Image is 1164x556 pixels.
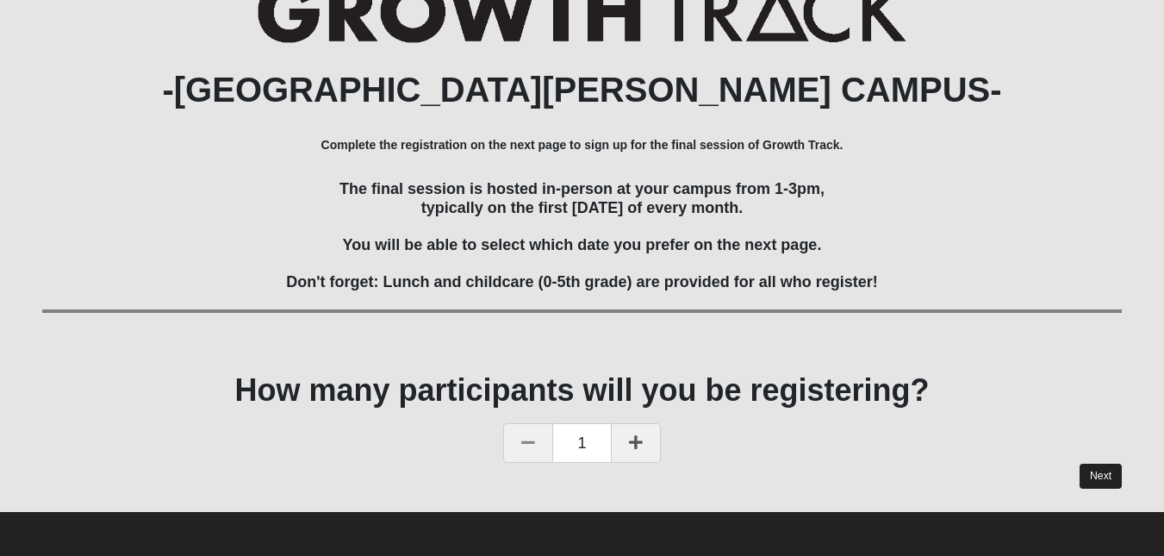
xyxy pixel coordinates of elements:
span: The final session is hosted in-person at your campus from 1-3pm, [339,180,825,197]
span: typically on the first [DATE] of every month. [421,199,744,216]
b: Complete the registration on the next page to sign up for the final session of Growth Track. [321,138,843,152]
h1: How many participants will you be registering? [42,372,1122,409]
span: 1 [553,423,610,463]
b: -[GEOGRAPHIC_DATA][PERSON_NAME] CAMPUS- [162,71,1001,109]
span: You will be able to select which date you prefer on the next page. [343,236,822,253]
span: Don't forget: Lunch and childcare (0-5th grade) are provided for all who register! [286,273,877,290]
a: Next [1080,464,1122,489]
